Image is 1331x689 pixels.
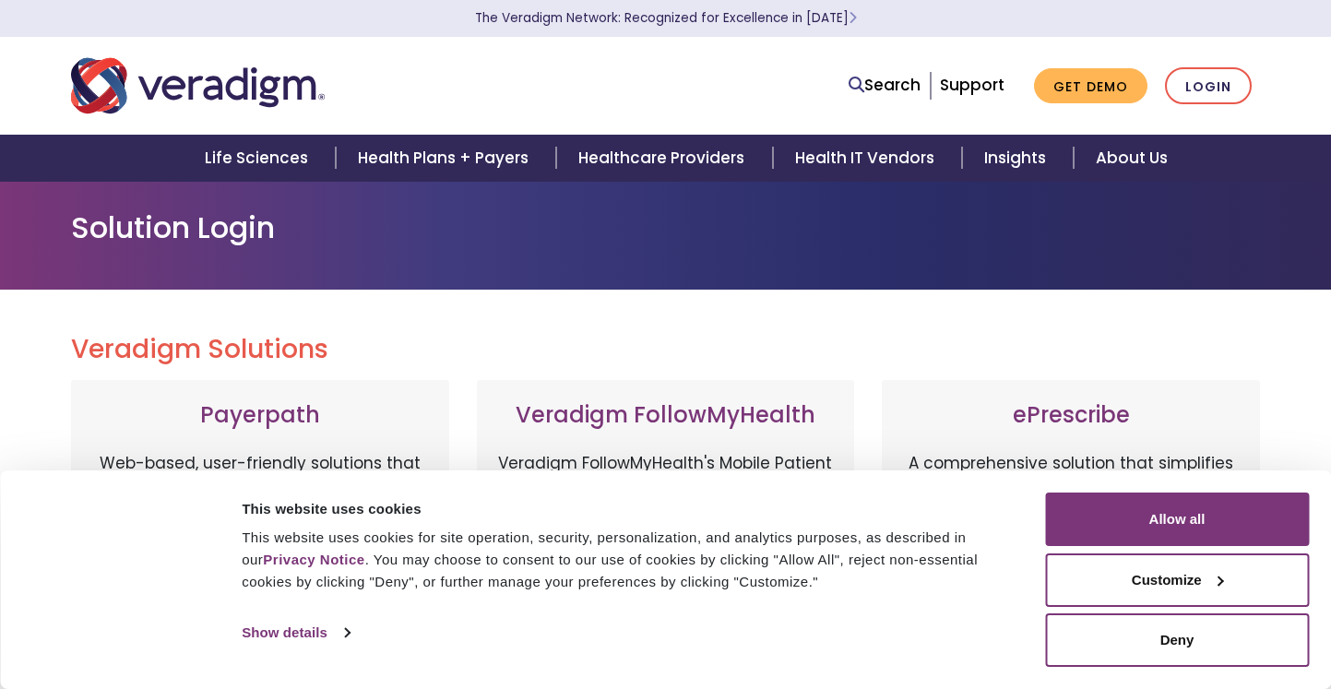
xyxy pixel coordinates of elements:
a: Insights [962,135,1074,182]
a: The Veradigm Network: Recognized for Excellence in [DATE]Learn More [475,9,857,27]
p: A comprehensive solution that simplifies prescribing for healthcare providers with features like ... [900,451,1242,645]
a: Health Plans + Payers [336,135,556,182]
a: Show details [242,619,349,647]
a: Search [849,73,921,98]
button: Allow all [1045,493,1309,546]
a: About Us [1074,135,1190,182]
a: Privacy Notice [263,552,364,567]
div: This website uses cookies [242,498,1024,520]
h3: Payerpath [89,402,431,429]
h1: Solution Login [71,210,1261,245]
h3: Veradigm FollowMyHealth [495,402,837,429]
a: Life Sciences [183,135,336,182]
button: Customize [1045,553,1309,607]
a: Get Demo [1034,68,1147,104]
p: Veradigm FollowMyHealth's Mobile Patient Experience enhances patient access via mobile devices, o... [495,451,837,626]
p: Web-based, user-friendly solutions that help providers and practice administrators enhance revenu... [89,451,431,645]
a: Healthcare Providers [556,135,772,182]
a: Health IT Vendors [773,135,962,182]
span: Learn More [849,9,857,27]
img: Veradigm logo [71,55,325,116]
h3: ePrescribe [900,402,1242,429]
a: Login [1165,67,1252,105]
h2: Veradigm Solutions [71,334,1261,365]
button: Deny [1045,613,1309,667]
a: Support [940,74,1004,96]
div: This website uses cookies for site operation, security, personalization, and analytics purposes, ... [242,527,1024,593]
